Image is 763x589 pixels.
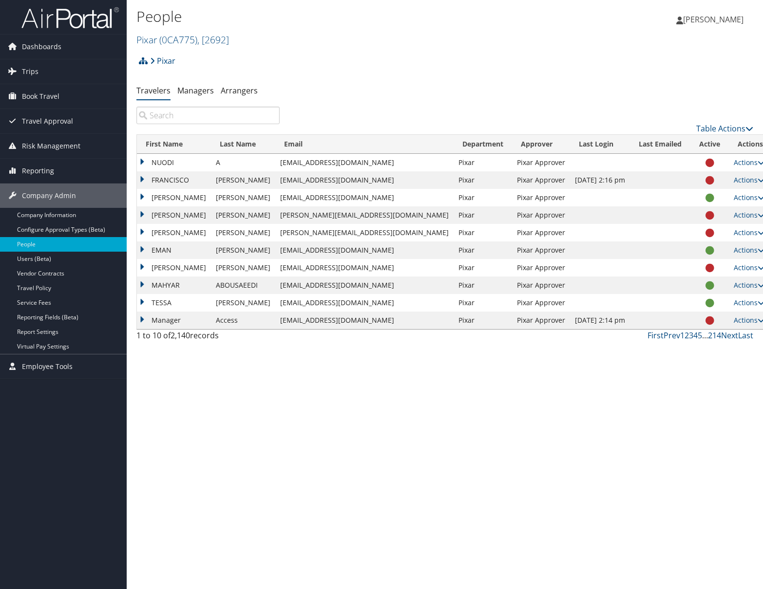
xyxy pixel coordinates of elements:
span: Employee Tools [22,354,73,379]
td: [PERSON_NAME] [137,206,211,224]
a: Prev [664,330,680,341]
td: [DATE] 2:16 pm [570,171,630,189]
a: Table Actions [696,123,753,134]
td: Pixar [454,294,512,312]
span: Reporting [22,159,54,183]
th: Active: activate to sort column ascending [690,135,729,154]
span: Dashboards [22,35,61,59]
td: [PERSON_NAME] [211,259,275,276]
span: Company Admin [22,184,76,208]
td: A [211,154,275,171]
td: FRANCISCO [137,171,211,189]
span: , [ 2692 ] [197,33,229,46]
th: Approver [512,135,570,154]
td: Pixar [454,154,512,171]
td: MAHYAR [137,276,211,294]
span: … [702,330,708,341]
h1: People [136,6,548,27]
td: [PERSON_NAME][EMAIL_ADDRESS][DOMAIN_NAME] [275,206,454,224]
th: Last Emailed: activate to sort column ascending [630,135,690,154]
td: [EMAIL_ADDRESS][DOMAIN_NAME] [275,259,454,276]
td: Pixar [454,259,512,276]
th: First Name: activate to sort column ascending [137,135,211,154]
span: Trips [22,59,38,84]
td: Pixar Approver [512,224,570,241]
td: NUODI [137,154,211,171]
td: [EMAIL_ADDRESS][DOMAIN_NAME] [275,276,454,294]
td: [PERSON_NAME] [137,224,211,241]
div: 1 to 10 of records [136,330,280,346]
td: Manager [137,312,211,329]
td: Pixar Approver [512,154,570,171]
td: [PERSON_NAME] [211,171,275,189]
a: Managers [177,85,214,96]
td: [PERSON_NAME] [211,241,275,259]
td: [PERSON_NAME] [211,189,275,206]
td: Pixar Approver [512,276,570,294]
span: Book Travel [22,84,59,109]
td: Pixar [454,171,512,189]
th: Department: activate to sort column ascending [454,135,512,154]
span: 2,140 [171,330,190,341]
td: Access [211,312,275,329]
a: Next [721,330,738,341]
td: Pixar Approver [512,259,570,276]
td: Pixar [454,189,512,206]
a: 4 [693,330,698,341]
th: Email: activate to sort column ascending [275,135,454,154]
td: Pixar Approver [512,312,570,329]
td: Pixar [454,206,512,224]
td: [PERSON_NAME] [211,294,275,312]
td: Pixar Approver [512,206,570,224]
a: 214 [708,330,721,341]
td: [PERSON_NAME] [137,259,211,276]
td: [DATE] 2:14 pm [570,312,630,329]
td: Pixar [454,224,512,241]
td: Pixar Approver [512,189,570,206]
td: [PERSON_NAME][EMAIL_ADDRESS][DOMAIN_NAME] [275,224,454,241]
a: 3 [689,330,693,341]
span: ( 0CA775 ) [159,33,197,46]
a: Pixar [150,51,175,71]
td: TESSA [137,294,211,312]
th: Last Login: activate to sort column ascending [570,135,630,154]
td: ABOUSAEEDI [211,276,275,294]
td: [EMAIL_ADDRESS][DOMAIN_NAME] [275,171,454,189]
span: Risk Management [22,134,80,158]
span: Travel Approval [22,109,73,133]
td: [EMAIL_ADDRESS][DOMAIN_NAME] [275,241,454,259]
a: 2 [685,330,689,341]
a: Last [738,330,753,341]
td: Pixar Approver [512,294,570,312]
a: Arrangers [221,85,258,96]
td: EMAN [137,241,211,259]
td: [PERSON_NAME] [211,224,275,241]
th: Last Name: activate to sort column descending [211,135,275,154]
td: [EMAIL_ADDRESS][DOMAIN_NAME] [275,294,454,312]
a: First [648,330,664,341]
td: [PERSON_NAME] [211,206,275,224]
a: Travelers [136,85,171,96]
img: airportal-logo.png [21,6,119,29]
span: [PERSON_NAME] [683,14,744,25]
td: [EMAIL_ADDRESS][DOMAIN_NAME] [275,312,454,329]
td: Pixar [454,276,512,294]
td: [EMAIL_ADDRESS][DOMAIN_NAME] [275,154,454,171]
td: Pixar [454,241,512,259]
td: Pixar [454,312,512,329]
td: [PERSON_NAME] [137,189,211,206]
td: Pixar Approver [512,171,570,189]
a: Pixar [136,33,229,46]
td: Pixar Approver [512,241,570,259]
a: 5 [698,330,702,341]
a: [PERSON_NAME] [676,5,753,34]
td: [EMAIL_ADDRESS][DOMAIN_NAME] [275,189,454,206]
a: 1 [680,330,685,341]
input: Search [136,107,280,124]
